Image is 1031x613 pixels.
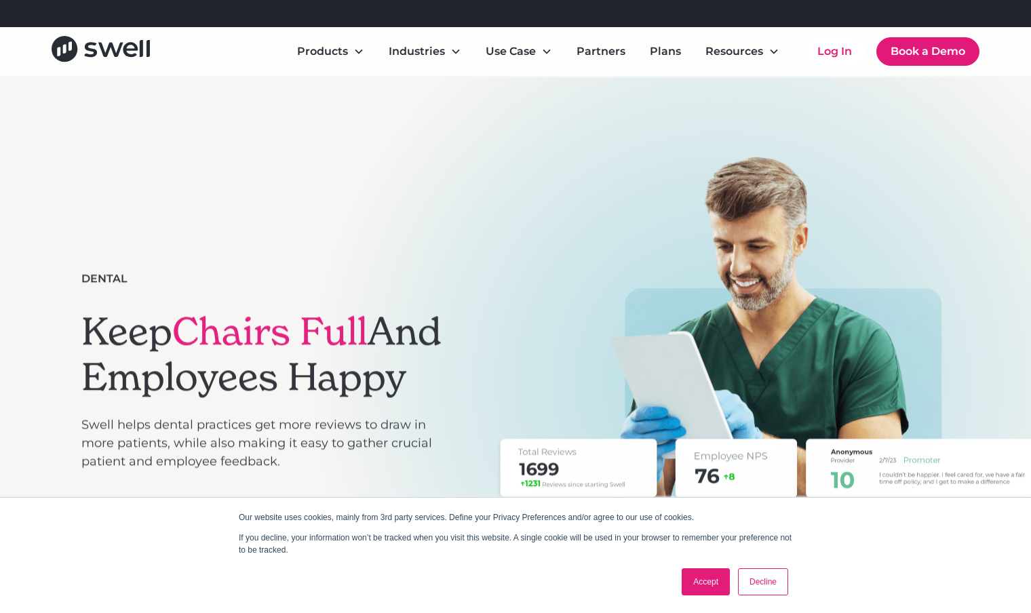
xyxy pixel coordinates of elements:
p: If you decline, your information won’t be tracked when you visit this website. A single cookie wi... [239,532,792,556]
p: Swell helps dental practices get more reviews to draw in more patients, while also making it easy... [81,416,446,471]
a: Book a Demo [876,37,979,66]
div: Products [286,38,375,65]
a: Partners [566,38,636,65]
a: home [52,36,150,66]
span: Chairs Full [172,307,368,355]
div: Resources [695,38,790,65]
p: Our website uses cookies, mainly from 3rd party services. Define your Privacy Preferences and/or ... [239,511,792,523]
div: Resources [705,43,763,60]
div: Industries [378,38,472,65]
div: Dental [81,271,128,287]
div: Industries [389,43,445,60]
a: Accept [682,568,730,595]
div: Products [297,43,348,60]
div: Use Case [475,38,563,65]
div: Use Case [486,43,536,60]
a: Plans [639,38,692,65]
a: Log In [804,38,865,65]
a: Decline [738,568,788,595]
h1: Keep And Employees Happy [81,309,446,399]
